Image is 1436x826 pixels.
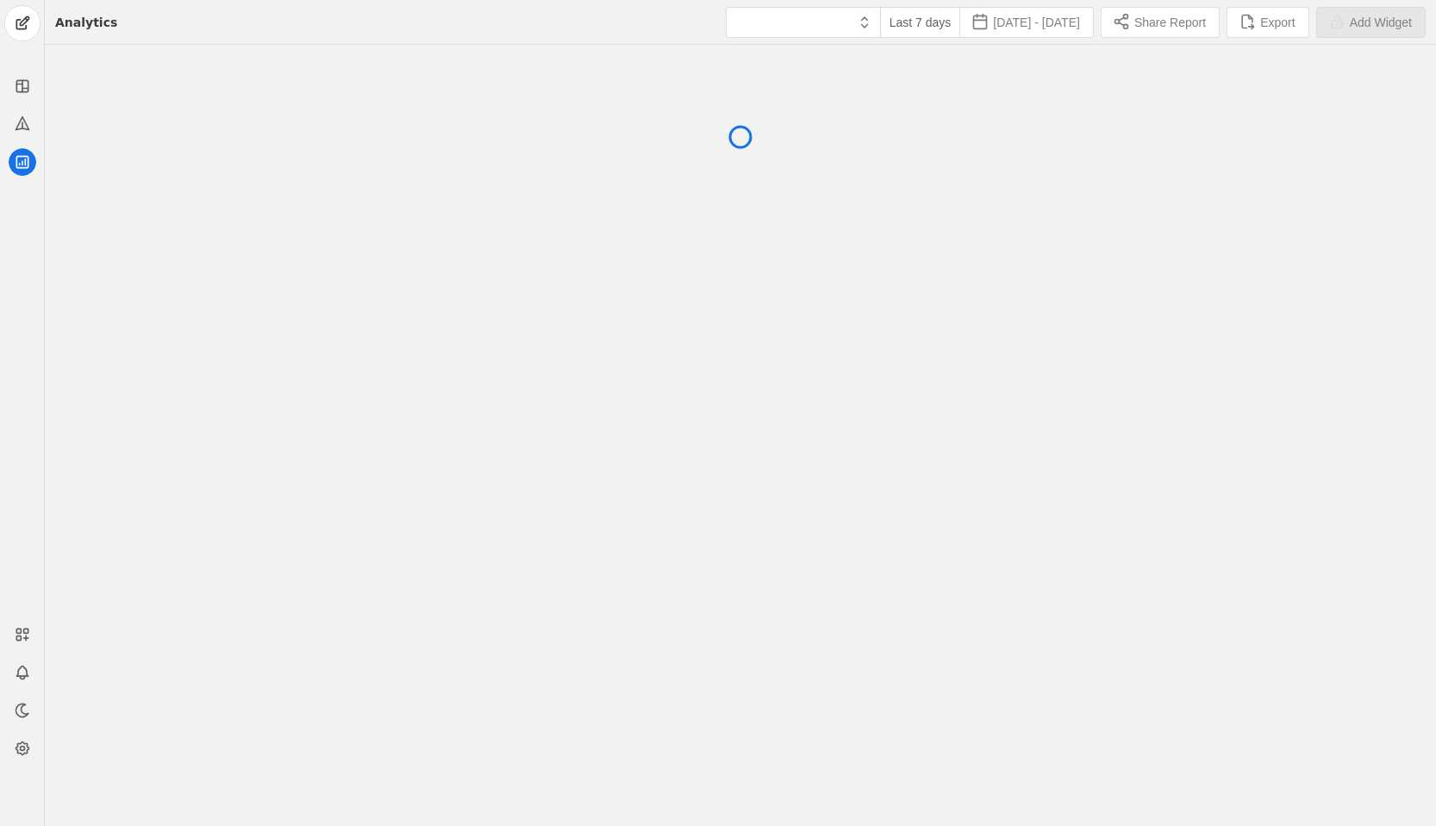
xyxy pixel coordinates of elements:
button: Last 7 days [881,7,961,38]
span: Last 7 days [890,14,952,31]
div: Analytics [55,14,117,31]
span: [DATE] - [DATE] [993,14,1080,31]
span: Share Report [1134,14,1206,31]
button: Export [1227,7,1308,38]
button: Share Report [1101,7,1220,38]
span: Export [1260,14,1295,31]
button: [DATE] - [DATE] [960,7,1094,38]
